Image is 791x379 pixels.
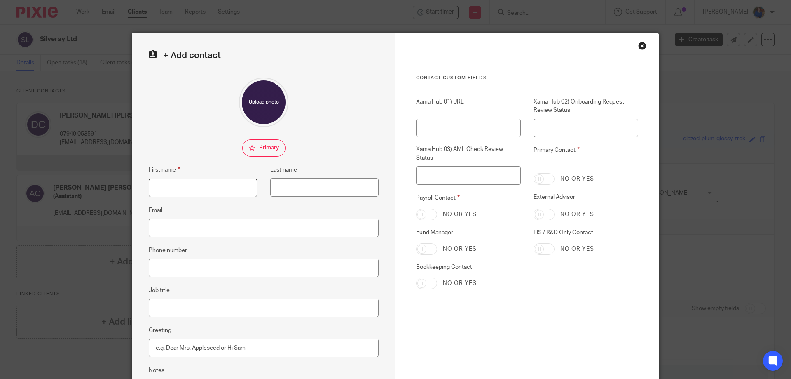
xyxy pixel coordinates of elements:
[534,98,638,115] label: Xama Hub 02) Onboarding Request Review Status
[270,166,297,174] label: Last name
[416,228,521,237] label: Fund Manager
[443,210,477,219] label: No or yes
[149,50,379,61] h2: + Add contact
[416,263,521,271] label: Bookkeeping Contact
[534,193,638,202] label: External Advisor
[149,366,164,374] label: Notes
[416,75,638,81] h3: Contact Custom fields
[560,245,594,253] label: No or yes
[149,165,180,174] label: First name
[534,228,638,237] label: EIS / R&D Only Contact
[534,145,638,167] label: Primary Contact
[560,175,594,183] label: No or yes
[149,246,187,254] label: Phone number
[416,98,521,115] label: Xama Hub 01) URL
[416,145,521,162] label: Xama Hub 03) AML Check Review Status
[149,286,170,294] label: Job title
[149,326,171,334] label: Greeting
[638,42,646,50] div: Close this dialog window
[149,206,162,214] label: Email
[443,279,477,287] label: No or yes
[149,339,379,357] input: e.g. Dear Mrs. Appleseed or Hi Sam
[560,210,594,219] label: No or yes
[443,245,477,253] label: No or yes
[416,193,521,202] label: Payroll Contact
